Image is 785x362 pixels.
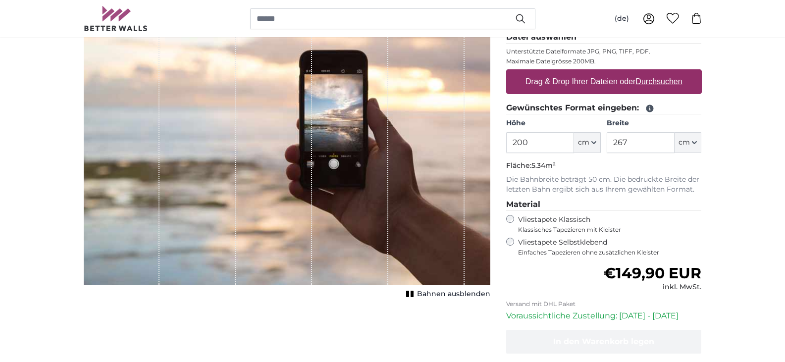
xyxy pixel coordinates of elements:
p: Voraussichtliche Zustellung: [DATE] - [DATE] [506,310,702,322]
label: Breite [607,118,701,128]
button: In den Warenkorb legen [506,330,702,354]
label: Höhe [506,118,601,128]
button: cm [574,132,601,153]
span: Klassisches Tapezieren mit Kleister [518,226,693,234]
legend: Gewünschtes Format eingeben: [506,102,702,114]
button: cm [675,132,701,153]
p: Maximale Dateigrösse 200MB. [506,57,702,65]
p: Fläche: [506,161,702,171]
label: Drag & Drop Ihrer Dateien oder [522,72,686,92]
p: Versand mit DHL Paket [506,300,702,308]
img: Betterwalls [84,6,148,31]
span: Bahnen ausblenden [417,289,490,299]
legend: Datei auswählen [506,31,702,44]
u: Durchsuchen [635,77,682,86]
span: Einfaches Tapezieren ohne zusätzlichen Kleister [518,249,702,257]
p: Unterstützte Dateiformate JPG, PNG, TIFF, PDF. [506,48,702,55]
button: (de) [607,10,637,28]
span: cm [578,138,589,148]
p: Die Bahnbreite beträgt 50 cm. Die bedruckte Breite der letzten Bahn ergibt sich aus Ihrem gewählt... [506,175,702,195]
label: Vliestapete Selbstklebend [518,238,702,257]
span: 5.34m² [531,161,556,170]
span: cm [679,138,690,148]
div: inkl. MwSt. [604,282,701,292]
button: Bahnen ausblenden [403,287,490,301]
label: Vliestapete Klassisch [518,215,693,234]
span: €149,90 EUR [604,264,701,282]
legend: Material [506,199,702,211]
span: In den Warenkorb legen [553,337,654,346]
